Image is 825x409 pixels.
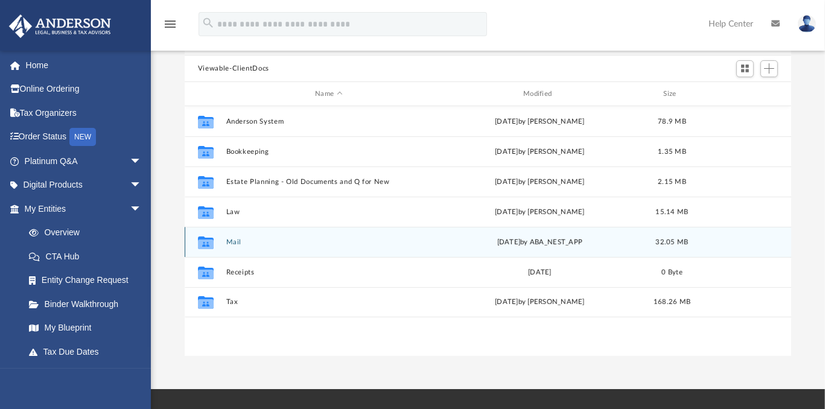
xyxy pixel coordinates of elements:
[226,268,432,276] button: Receipts
[5,14,115,38] img: Anderson Advisors Platinum Portal
[226,118,432,125] button: Anderson System
[17,268,160,293] a: Entity Change Request
[658,148,686,155] span: 1.35 MB
[69,128,96,146] div: NEW
[163,23,177,31] a: menu
[130,197,154,221] span: arrow_drop_down
[798,15,816,33] img: User Pic
[437,147,643,157] div: [DATE] by [PERSON_NAME]
[658,179,686,185] span: 2.15 MB
[130,149,154,174] span: arrow_drop_down
[202,16,215,30] i: search
[17,244,160,268] a: CTA Hub
[17,340,160,364] a: Tax Due Dates
[658,118,686,125] span: 78.9 MB
[225,89,431,100] div: Name
[8,101,160,125] a: Tax Organizers
[226,178,432,186] button: Estate Planning - Old Documents and Q for New
[437,207,643,218] div: [DATE] by [PERSON_NAME]
[8,53,160,77] a: Home
[198,63,269,74] button: Viewable-ClientDocs
[760,60,779,77] button: Add
[701,89,786,100] div: id
[437,177,643,188] div: [DATE] by [PERSON_NAME]
[8,173,160,197] a: Digital Productsarrow_drop_down
[648,89,696,100] div: Size
[436,89,642,100] div: Modified
[226,299,432,306] button: Tax
[17,221,160,245] a: Overview
[163,17,177,31] i: menu
[654,299,690,305] span: 168.26 MB
[8,77,160,101] a: Online Ordering
[8,197,160,221] a: My Entitiesarrow_drop_down
[661,269,683,276] span: 0 Byte
[8,125,160,150] a: Order StatusNEW
[130,364,154,388] span: arrow_drop_down
[190,89,220,100] div: id
[8,149,160,173] a: Platinum Q&Aarrow_drop_down
[8,364,154,388] a: My Anderson Teamarrow_drop_down
[226,148,432,156] button: Bookkeeping
[736,60,754,77] button: Switch to Grid View
[655,239,688,246] span: 32.05 MB
[226,208,432,216] button: Law
[437,267,643,278] div: [DATE]
[226,238,432,246] button: Mail
[655,209,688,215] span: 15.14 MB
[17,292,160,316] a: Binder Walkthrough
[17,316,154,340] a: My Blueprint
[437,237,643,248] div: [DATE] by ABA_NEST_APP
[437,297,643,308] div: [DATE] by [PERSON_NAME]
[130,173,154,198] span: arrow_drop_down
[437,116,643,127] div: [DATE] by [PERSON_NAME]
[185,106,791,356] div: grid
